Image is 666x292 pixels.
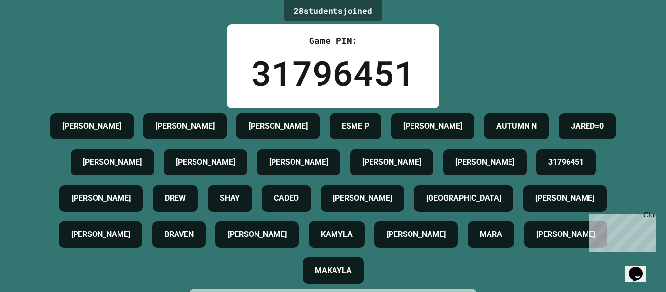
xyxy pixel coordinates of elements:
[249,120,308,132] h4: [PERSON_NAME]
[571,120,604,132] h4: JARED=0
[251,47,415,98] div: 31796451
[220,193,240,204] h4: SHAY
[228,229,287,240] h4: [PERSON_NAME]
[403,120,462,132] h4: [PERSON_NAME]
[62,120,121,132] h4: [PERSON_NAME]
[548,156,584,168] h4: 31796451
[156,120,215,132] h4: [PERSON_NAME]
[387,229,446,240] h4: [PERSON_NAME]
[535,193,594,204] h4: [PERSON_NAME]
[83,156,142,168] h4: [PERSON_NAME]
[455,156,514,168] h4: [PERSON_NAME]
[176,156,235,168] h4: [PERSON_NAME]
[480,229,502,240] h4: MARA
[321,229,353,240] h4: KAMYLA
[362,156,421,168] h4: [PERSON_NAME]
[496,120,537,132] h4: AUTUMN N
[164,229,194,240] h4: BRAVEN
[269,156,328,168] h4: [PERSON_NAME]
[165,193,186,204] h4: DREW
[625,253,656,282] iframe: chat widget
[274,193,299,204] h4: CADEO
[72,193,131,204] h4: [PERSON_NAME]
[585,211,656,252] iframe: chat widget
[251,34,415,47] div: Game PIN:
[71,229,130,240] h4: [PERSON_NAME]
[315,265,352,276] h4: MAKAYLA
[536,229,595,240] h4: [PERSON_NAME]
[333,193,392,204] h4: [PERSON_NAME]
[426,193,501,204] h4: [GEOGRAPHIC_DATA]
[342,120,369,132] h4: ESME P
[4,4,67,62] div: Chat with us now!Close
